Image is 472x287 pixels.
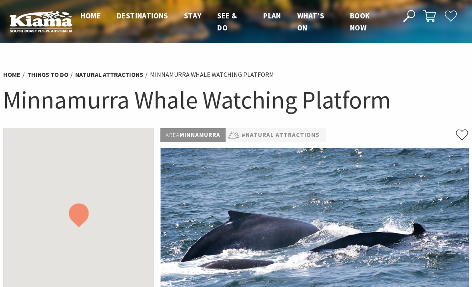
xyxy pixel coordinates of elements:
[263,11,281,20] span: Plan
[72,10,394,34] nav: Main Menu
[10,11,72,32] img: Kiama Logo
[242,130,320,140] a: #Natural Attractions
[27,70,68,79] a: Things To Do
[184,11,202,20] span: Stay
[297,11,324,32] span: What’s On
[166,131,180,138] span: Area
[160,128,226,142] p: Minnamurra
[117,11,168,20] span: Destinations
[75,70,143,79] a: Natural Attractions
[217,11,237,32] span: See & Do
[150,70,274,80] li: Minnamurra Whale Watching Platform
[3,84,469,116] h1: Minnamurra Whale Watching Platform
[350,11,370,32] span: Book now
[80,11,101,20] span: Home
[3,70,20,79] a: Home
